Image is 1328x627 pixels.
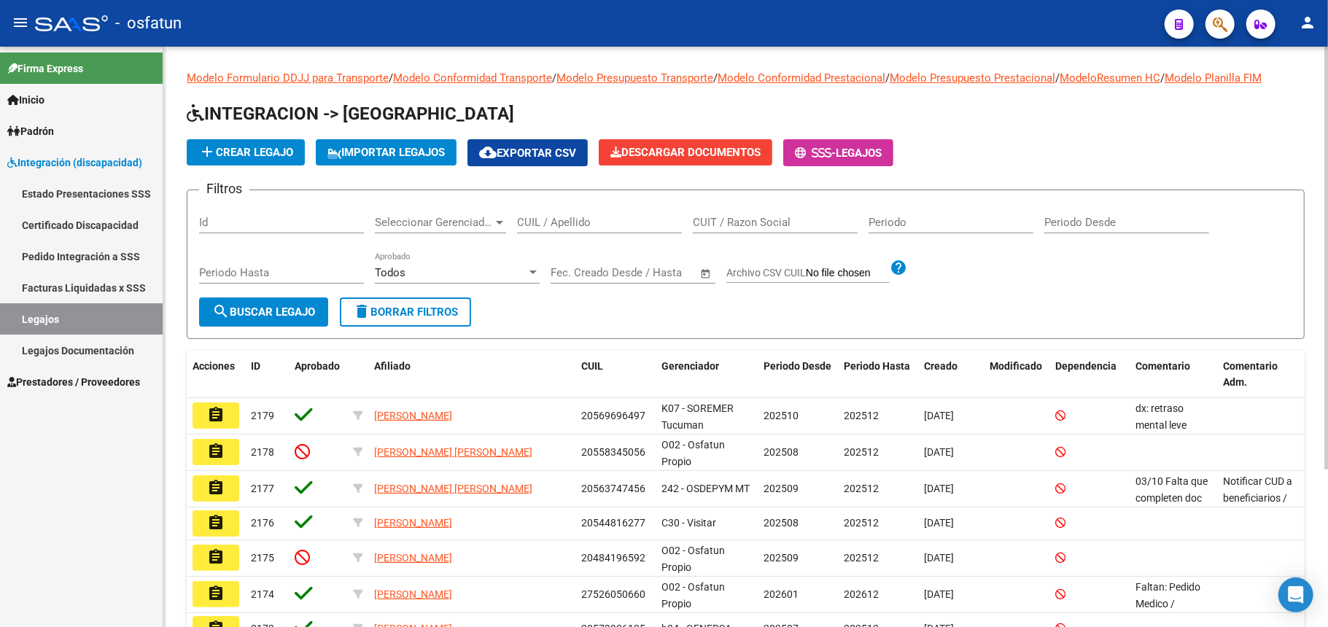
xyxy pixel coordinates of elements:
[7,61,83,77] span: Firma Express
[836,147,882,160] span: Legajos
[924,517,954,529] span: [DATE]
[7,155,142,171] span: Integración (discapacidad)
[251,517,274,529] span: 2176
[764,410,799,421] span: 202510
[251,483,274,494] span: 2177
[1055,360,1117,372] span: Dependencia
[556,71,713,85] a: Modelo Presupuesto Transporte
[393,71,552,85] a: Modelo Conformidad Transporte
[1049,351,1130,399] datatable-header-cell: Dependencia
[199,297,328,327] button: Buscar Legajo
[918,351,984,399] datatable-header-cell: Creado
[844,410,879,421] span: 202512
[316,139,457,165] button: IMPORTAR LEGAJOS
[212,303,230,320] mat-icon: search
[795,147,836,160] span: -
[193,360,235,372] span: Acciones
[890,71,1055,85] a: Modelo Presupuesto Prestacional
[661,545,725,573] span: O02 - Osfatun Propio
[295,360,340,372] span: Aprobado
[581,410,645,421] span: 20569696497
[1135,360,1190,372] span: Comentario
[375,216,493,229] span: Seleccionar Gerenciador
[207,585,225,602] mat-icon: assignment
[661,517,716,529] span: C30 - Visitar
[764,552,799,564] span: 202509
[340,297,471,327] button: Borrar Filtros
[1223,360,1278,389] span: Comentario Adm.
[375,266,405,279] span: Todos
[251,552,274,564] span: 2175
[207,406,225,424] mat-icon: assignment
[1130,351,1217,399] datatable-header-cell: Comentario
[661,439,725,467] span: O02 - Osfatun Propio
[984,351,1049,399] datatable-header-cell: Modificado
[212,305,315,319] span: Buscar Legajo
[1223,475,1292,521] span: Notificar CUD a beneficiarios / Falta Codem
[1060,71,1160,85] a: ModeloResumen HC
[289,351,347,399] datatable-header-cell: Aprobado
[245,351,289,399] datatable-header-cell: ID
[726,267,806,279] span: Archivo CSV CUIL
[207,514,225,531] mat-icon: assignment
[374,483,532,494] span: [PERSON_NAME] [PERSON_NAME]
[661,483,750,494] span: 242 - OSDEPYM MT
[844,552,879,564] span: 202512
[844,360,910,372] span: Periodo Hasta
[207,548,225,566] mat-icon: assignment
[187,104,514,124] span: INTEGRACION -> [GEOGRAPHIC_DATA]
[1135,402,1187,431] span: dx: retraso mental leve
[207,479,225,496] mat-icon: assignment
[581,360,603,372] span: CUIL
[844,446,879,458] span: 202512
[581,552,645,564] span: 20484196592
[7,92,44,108] span: Inicio
[1278,577,1313,612] div: Open Intercom Messenger
[198,143,216,160] mat-icon: add
[698,265,715,282] button: Open calendar
[187,351,245,399] datatable-header-cell: Acciones
[251,588,274,600] span: 2174
[661,360,719,372] span: Gerenciador
[327,146,445,159] span: IMPORTAR LEGAJOS
[353,305,458,319] span: Borrar Filtros
[924,588,954,600] span: [DATE]
[479,144,497,161] mat-icon: cloud_download
[844,517,879,529] span: 202512
[924,483,954,494] span: [DATE]
[764,517,799,529] span: 202508
[924,446,954,458] span: [DATE]
[599,139,772,165] button: Descargar Documentos
[1217,351,1305,399] datatable-header-cell: Comentario Adm.
[661,581,725,610] span: O02 - Osfatun Propio
[581,483,645,494] span: 20563747456
[467,139,588,166] button: Exportar CSV
[990,360,1042,372] span: Modificado
[353,303,370,320] mat-icon: delete
[1135,475,1208,587] span: 03/10 Falta que completen doc faltante de Fono. 07/10 cargo la prestación de fono
[783,139,893,166] button: -Legajos
[207,443,225,460] mat-icon: assignment
[844,483,879,494] span: 202512
[115,7,182,39] span: - osfatun
[890,259,907,276] mat-icon: help
[551,266,610,279] input: Fecha inicio
[924,410,954,421] span: [DATE]
[764,588,799,600] span: 202601
[718,71,885,85] a: Modelo Conformidad Prestacional
[764,446,799,458] span: 202508
[198,146,293,159] span: Crear Legajo
[251,360,260,372] span: ID
[581,446,645,458] span: 20558345056
[374,360,411,372] span: Afiliado
[374,517,452,529] span: [PERSON_NAME]
[838,351,918,399] datatable-header-cell: Periodo Hasta
[844,588,879,600] span: 202612
[374,446,532,458] span: [PERSON_NAME] [PERSON_NAME]
[1299,14,1316,31] mat-icon: person
[1165,71,1262,85] a: Modelo Planilla FIM
[758,351,838,399] datatable-header-cell: Periodo Desde
[187,139,305,165] button: Crear Legajo
[374,410,452,421] span: [PERSON_NAME]
[479,147,576,160] span: Exportar CSV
